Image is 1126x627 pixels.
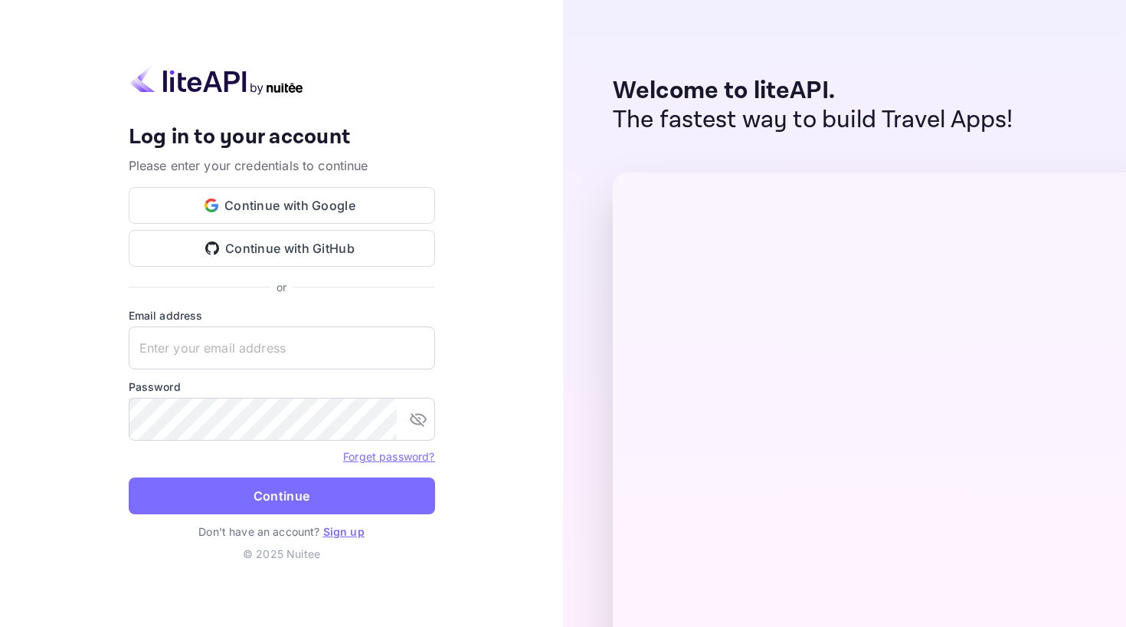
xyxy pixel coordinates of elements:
p: or [277,279,286,295]
a: Forget password? [343,448,434,464]
p: The fastest way to build Travel Apps! [613,106,1013,135]
p: Welcome to liteAPI. [613,77,1013,106]
a: Sign up [323,525,365,538]
input: Enter your email address [129,327,435,369]
a: Forget password? [343,450,434,463]
h4: Log in to your account [129,124,435,151]
label: Password [129,379,435,395]
label: Email address [129,307,435,323]
p: Please enter your credentials to continue [129,156,435,175]
p: © 2025 Nuitee [129,546,435,562]
button: Continue with Google [129,187,435,224]
button: toggle password visibility [403,404,434,435]
button: Continue with GitHub [129,230,435,267]
img: liteapi [129,65,305,95]
p: Don't have an account? [129,524,435,540]
button: Continue [129,478,435,514]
